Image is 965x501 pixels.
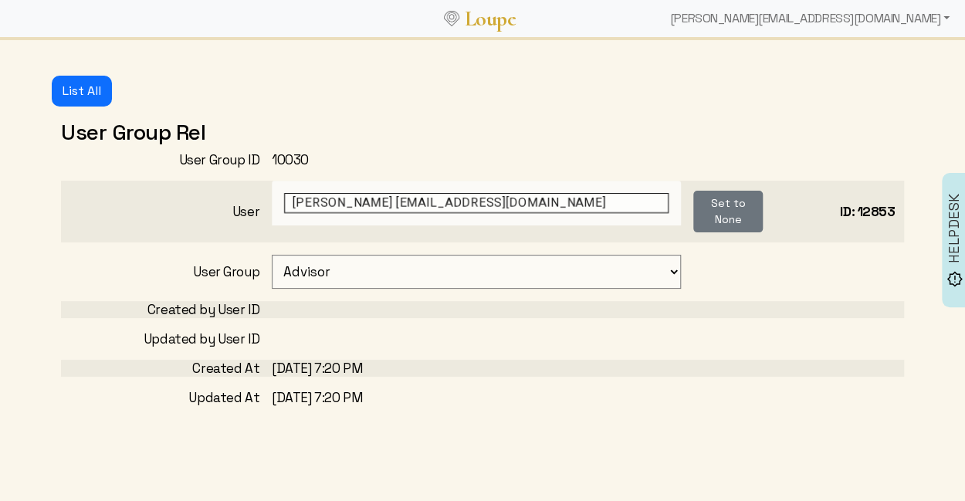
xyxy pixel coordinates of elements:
h2: User Group Rel [61,119,904,145]
div: Updated by User ID [61,330,272,347]
div: User Group ID [61,151,272,168]
div: Created At [61,360,272,377]
button: List All [52,76,112,107]
b: ID: 12853 [840,203,895,220]
div: User [61,203,272,220]
div: [DATE] 7:20 PM [272,360,693,377]
img: brightness_alert_FILL0_wght500_GRAD0_ops.svg [946,270,963,286]
div: [PERSON_NAME][EMAIL_ADDRESS][DOMAIN_NAME] [664,3,956,34]
div: Updated At [61,389,272,406]
a: Loupe [459,5,521,33]
button: Set to None [693,191,763,232]
img: Loupe Logo [444,11,459,26]
div: User Group [61,263,272,280]
div: [DATE] 7:20 PM [272,389,693,406]
div: Created by User ID [61,301,272,318]
div: 10030 [272,151,693,168]
input: Enter text to search [284,193,669,213]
